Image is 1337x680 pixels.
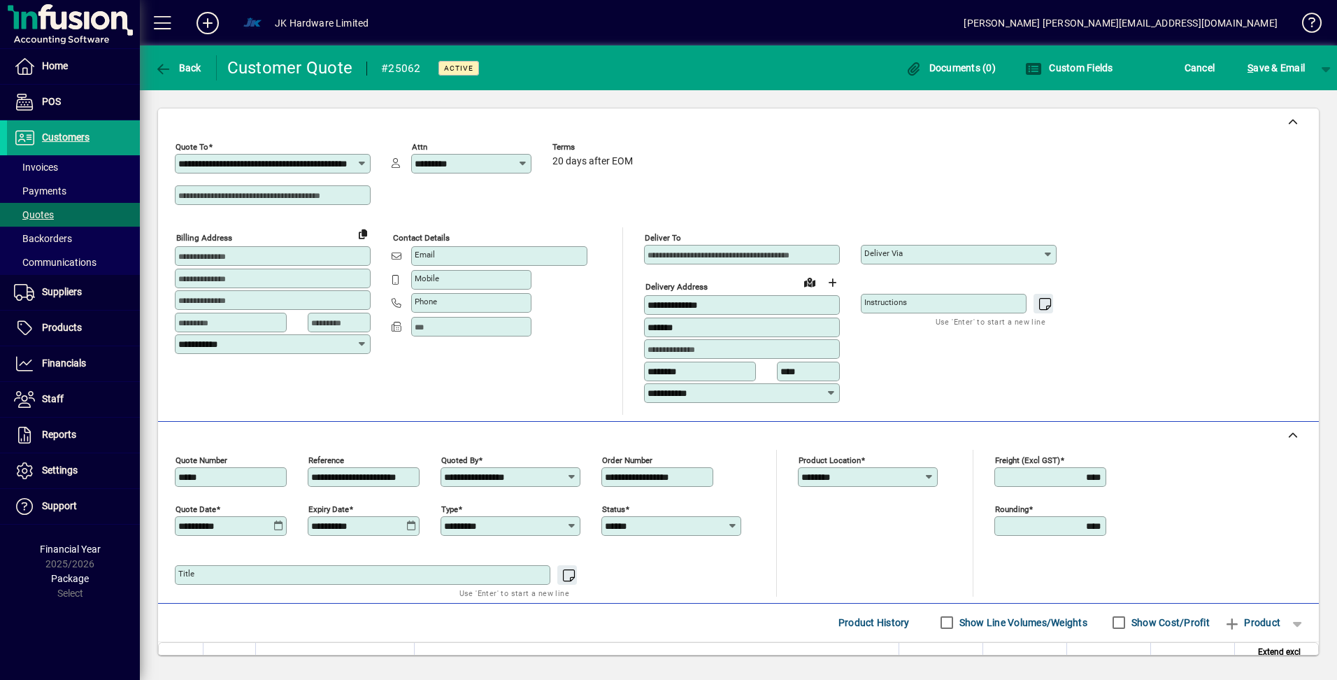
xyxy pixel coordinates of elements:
[1094,652,1142,667] span: Discount (%)
[838,611,910,634] span: Product History
[381,57,421,80] div: #25062
[864,297,907,307] mat-label: Instructions
[602,455,652,465] mat-label: Order number
[14,233,72,244] span: Backorders
[994,652,1058,667] span: Rate excl GST ($)
[441,455,478,465] mat-label: Quoted by
[42,60,68,71] span: Home
[995,455,1060,465] mat-label: Freight (excl GST)
[140,55,217,80] app-page-header-button: Back
[423,652,466,667] span: Description
[7,179,140,203] a: Payments
[415,297,437,306] mat-label: Phone
[942,652,974,667] span: Quantity
[308,504,349,513] mat-label: Expiry date
[14,209,54,220] span: Quotes
[602,504,625,513] mat-label: Status
[178,569,194,579] mat-label: Title
[42,322,82,333] span: Products
[905,62,996,73] span: Documents (0)
[176,455,227,465] mat-label: Quote number
[441,504,458,513] mat-label: Type
[7,453,140,488] a: Settings
[1243,644,1301,675] span: Extend excl GST ($)
[995,504,1029,513] mat-label: Rounding
[42,132,90,143] span: Customers
[415,274,439,283] mat-label: Mobile
[1217,610,1287,635] button: Product
[444,64,473,73] span: Active
[7,250,140,274] a: Communications
[1247,57,1305,79] span: ave & Email
[799,271,821,293] a: View on map
[901,55,999,80] button: Documents (0)
[352,222,374,245] button: Copy to Delivery address
[42,357,86,369] span: Financials
[185,10,230,36] button: Add
[14,257,96,268] span: Communications
[7,227,140,250] a: Backorders
[227,57,353,79] div: Customer Quote
[7,382,140,417] a: Staff
[552,156,633,167] span: 20 days after EOM
[42,286,82,297] span: Suppliers
[40,544,101,555] span: Financial Year
[1022,55,1117,80] button: Custom Fields
[957,616,1087,630] label: Show Line Volumes/Weights
[7,203,140,227] a: Quotes
[7,346,140,381] a: Financials
[864,248,903,258] mat-label: Deliver via
[1241,55,1312,80] button: Save & Email
[833,610,915,635] button: Product History
[42,500,77,511] span: Support
[42,96,61,107] span: POS
[1025,62,1113,73] span: Custom Fields
[1292,3,1320,48] a: Knowledge Base
[14,185,66,197] span: Payments
[7,418,140,453] a: Reports
[275,12,369,34] div: JK Hardware Limited
[799,455,861,465] mat-label: Product location
[51,573,89,584] span: Package
[14,162,58,173] span: Invoices
[7,311,140,346] a: Products
[151,55,205,80] button: Back
[1198,652,1226,667] span: GST ($)
[176,142,208,152] mat-label: Quote To
[7,49,140,84] a: Home
[155,62,201,73] span: Back
[1185,57,1215,79] span: Cancel
[1247,62,1253,73] span: S
[42,465,78,476] span: Settings
[308,455,344,465] mat-label: Reference
[964,12,1278,34] div: [PERSON_NAME] [PERSON_NAME][EMAIL_ADDRESS][DOMAIN_NAME]
[1181,55,1219,80] button: Cancel
[7,85,140,120] a: POS
[7,275,140,310] a: Suppliers
[264,652,281,667] span: Item
[1129,616,1210,630] label: Show Cost/Profit
[936,313,1045,330] mat-hint: Use 'Enter' to start a new line
[230,10,275,36] button: Profile
[1224,611,1280,634] span: Product
[42,393,64,404] span: Staff
[459,585,569,601] mat-hint: Use 'Enter' to start a new line
[7,155,140,179] a: Invoices
[176,504,216,513] mat-label: Quote date
[821,271,843,294] button: Choose address
[7,489,140,524] a: Support
[415,250,435,260] mat-label: Email
[42,429,76,440] span: Reports
[552,143,636,152] span: Terms
[412,142,427,152] mat-label: Attn
[645,233,681,243] mat-label: Deliver To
